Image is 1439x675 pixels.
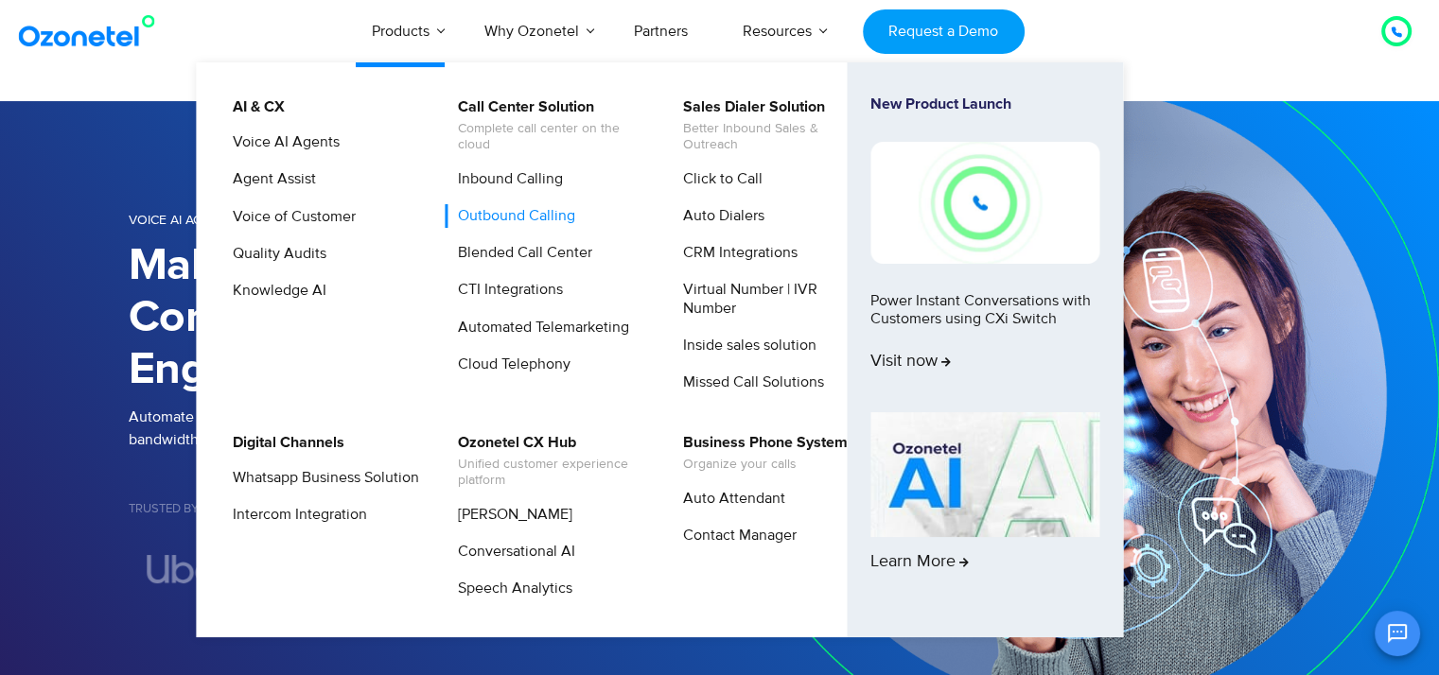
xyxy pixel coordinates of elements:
a: Inside sales solution [671,334,819,357]
a: Sales Dialer SolutionBetter Inbound Sales & Outreach [671,95,872,156]
span: Unified customer experience platform [458,457,644,489]
a: Conversational AI [446,540,578,563]
span: Better Inbound Sales & Outreach [683,121,869,153]
a: Contact Manager [671,524,799,547]
a: Agent Assist [220,167,319,191]
div: 4 / 7 [129,555,248,583]
h1: Make Your Customer Conversations More Engaging & Meaningful [129,240,720,396]
a: CRM Integrations [671,241,800,265]
a: Click to Call [671,167,765,191]
span: Complete call center on the cloud [458,121,644,153]
a: Auto Attendant [671,487,788,511]
a: Intercom Integration [220,503,370,527]
img: AI [870,412,1099,537]
img: uber [147,555,229,583]
a: [PERSON_NAME] [446,503,575,527]
a: Automated Telemarketing [446,316,632,339]
a: Call Center SolutionComplete call center on the cloud [446,95,647,156]
a: Voice of Customer [220,205,359,229]
img: New-Project-17.png [870,142,1099,263]
a: Missed Call Solutions [671,371,827,394]
a: Learn More [870,412,1099,605]
a: Quality Audits [220,242,329,266]
a: AI & CX [220,95,288,119]
a: Voice AI Agents [220,130,342,154]
span: Voice AI Agents [129,212,235,228]
h5: Trusted by 3500+ Businesses [129,503,720,515]
a: Speech Analytics [446,577,575,600]
div: Image Carousel [129,553,720,586]
a: Auto Dialers [671,204,767,228]
a: Whatsapp Business Solution [220,466,422,490]
a: Inbound Calling [446,167,566,191]
a: Request a Demo [863,9,1025,54]
a: Digital Channels [220,431,347,455]
span: Visit now [870,352,951,372]
a: Virtual Number | IVR Number [671,278,872,320]
a: New Product LaunchPower Instant Conversations with Customers using CXi SwitchVisit now [870,95,1099,405]
span: Learn More [870,552,969,573]
a: CTI Integrations [446,278,566,302]
p: Automate repetitive tasks and common queries at scale. Save agent bandwidth for complex and high ... [129,406,720,451]
a: Knowledge AI [220,279,329,303]
a: Outbound Calling [446,204,578,228]
a: Blended Call Center [446,241,595,265]
button: Open chat [1375,611,1420,656]
a: Ozonetel CX HubUnified customer experience platform [446,431,647,492]
a: Business Phone SystemOrganize your calls [671,431,851,476]
a: Cloud Telephony [446,353,573,376]
span: Organize your calls [683,457,848,473]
